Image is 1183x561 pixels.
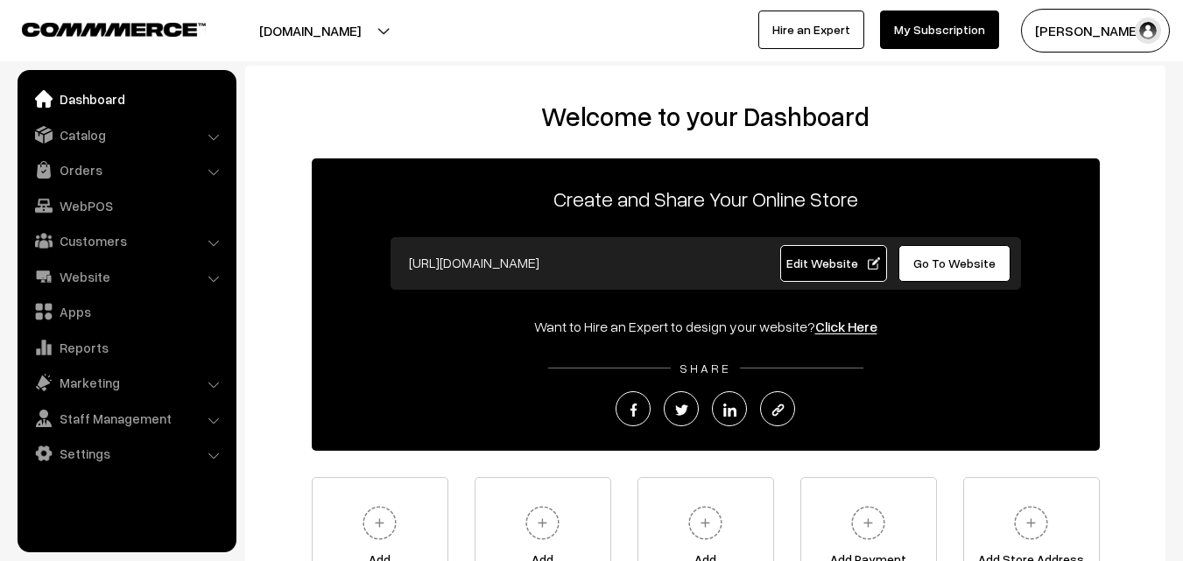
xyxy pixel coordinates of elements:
a: My Subscription [880,11,999,49]
div: Want to Hire an Expert to design your website? [312,316,1100,337]
a: Settings [22,438,230,469]
p: Create and Share Your Online Store [312,183,1100,214]
a: Reports [22,332,230,363]
a: Catalog [22,119,230,151]
h2: Welcome to your Dashboard [263,101,1148,132]
img: plus.svg [356,499,404,547]
a: Hire an Expert [758,11,864,49]
button: [DOMAIN_NAME] [198,9,422,53]
a: Edit Website [780,245,887,282]
img: plus.svg [681,499,729,547]
a: Staff Management [22,403,230,434]
img: plus.svg [844,499,892,547]
img: plus.svg [1007,499,1055,547]
a: Website [22,261,230,292]
button: [PERSON_NAME] [1021,9,1170,53]
a: Orders [22,154,230,186]
a: Dashboard [22,83,230,115]
span: SHARE [671,361,740,375]
span: Go To Website [913,256,996,270]
a: Marketing [22,367,230,398]
a: COMMMERCE [22,18,175,39]
a: Click Here [815,318,877,335]
img: COMMMERCE [22,23,206,36]
img: plus.svg [518,499,567,547]
a: Go To Website [898,245,1011,282]
a: WebPOS [22,190,230,221]
span: Edit Website [786,256,880,270]
a: Apps [22,296,230,327]
img: user [1135,18,1161,44]
a: Customers [22,225,230,256]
